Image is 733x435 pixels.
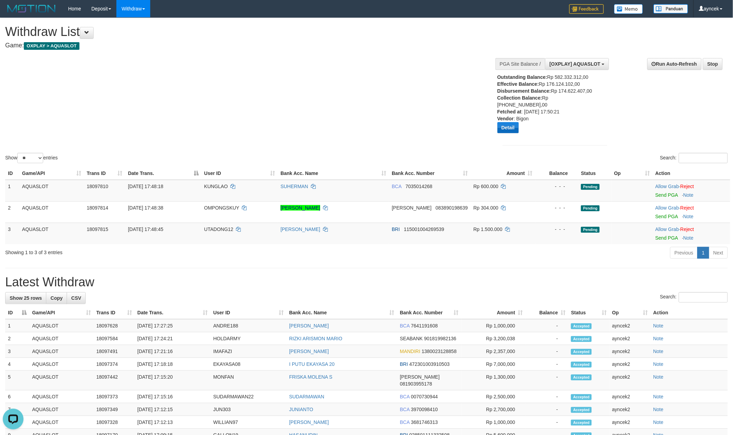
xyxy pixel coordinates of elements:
[474,205,498,211] span: Rp 304.000
[5,246,300,256] div: Showing 1 to 3 of 3 entries
[709,247,728,259] a: Next
[19,201,84,223] td: AQUASLOT
[660,292,728,303] label: Search:
[611,167,653,180] th: Op: activate to sort column ascending
[5,201,19,223] td: 2
[653,374,664,380] a: Note
[461,306,526,319] th: Amount: activate to sort column ascending
[289,374,332,380] a: FRISKA MOLENA S
[404,226,444,232] span: Copy 115001004269539 to clipboard
[135,332,211,345] td: [DATE] 17:24:21
[19,180,84,202] td: AQUASLOT
[655,205,680,211] span: ·
[650,306,728,319] th: Action
[46,292,67,304] a: Copy
[5,332,29,345] td: 2
[29,319,94,332] td: AQUASLOT
[703,58,723,70] a: Stop
[128,184,163,189] span: [DATE] 17:48:18
[289,349,329,354] a: [PERSON_NAME]
[474,226,503,232] span: Rp 1.500.000
[289,419,329,425] a: [PERSON_NAME]
[397,306,461,319] th: Bank Acc. Number: activate to sort column ascending
[135,358,211,371] td: [DATE] 17:18:18
[526,371,569,390] td: -
[411,394,438,399] span: Copy 0070730944 to clipboard
[526,358,569,371] td: -
[87,205,108,211] span: 18097814
[569,4,604,14] img: Feedback.jpg
[128,205,163,211] span: [DATE] 17:48:38
[210,345,286,358] td: IMAFAZI
[436,205,468,211] span: Copy 083890198639 to clipboard
[461,358,526,371] td: Rp 7,000,000
[497,109,522,114] b: Fetched at
[411,323,438,328] span: Copy 7641191608 to clipboard
[210,390,286,403] td: SUDARMAWAN22
[680,184,694,189] a: Reject
[94,390,135,403] td: 18097373
[406,184,432,189] span: Copy 7035014268 to clipboard
[210,403,286,416] td: JUN303
[526,319,569,332] td: -
[135,345,211,358] td: [DATE] 17:21:16
[29,332,94,345] td: AQUASLOT
[683,214,694,219] a: Note
[411,407,438,412] span: Copy 3970098410 to clipboard
[204,184,228,189] span: KUNGLAO
[289,336,342,341] a: RIZKI ARISMON MARIO
[614,4,643,14] img: Button%20Memo.svg
[653,361,664,367] a: Note
[655,226,679,232] a: Allow Grab
[201,167,278,180] th: User ID: activate to sort column ascending
[679,153,728,163] input: Search:
[84,167,125,180] th: Trans ID: activate to sort column ascending
[526,332,569,345] td: -
[210,306,286,319] th: User ID: activate to sort column ascending
[526,345,569,358] td: -
[204,205,239,211] span: OMPONGSKUY
[50,295,63,301] span: Copy
[29,416,94,429] td: AQUASLOT
[526,403,569,416] td: -
[29,345,94,358] td: AQUASLOT
[87,226,108,232] span: 18097815
[10,295,42,301] span: Show 25 rows
[289,323,329,328] a: [PERSON_NAME]
[538,226,576,233] div: - - -
[609,332,650,345] td: ayncek2
[135,416,211,429] td: [DATE] 17:12:13
[19,167,84,180] th: Game/API: activate to sort column ascending
[29,358,94,371] td: AQUASLOT
[5,345,29,358] td: 3
[653,167,730,180] th: Action
[125,167,201,180] th: Date Trans.: activate to sort column descending
[609,358,650,371] td: ayncek2
[653,323,664,328] a: Note
[424,336,456,341] span: Copy 901819982136 to clipboard
[550,61,601,67] span: [OXPLAY] AQUASLOT
[655,214,678,219] a: Send PGA
[571,323,592,329] span: Accepted
[609,403,650,416] td: ayncek2
[400,407,410,412] span: BCA
[210,416,286,429] td: WILLIAN97
[680,226,694,232] a: Reject
[609,371,650,390] td: ayncek2
[94,319,135,332] td: 18097628
[392,226,400,232] span: BRI
[400,394,410,399] span: BCA
[422,349,457,354] span: Copy 1380023128858 to clipboard
[647,58,702,70] a: Run Auto-Refresh
[571,362,592,368] span: Accepted
[400,361,408,367] span: BRI
[411,419,438,425] span: Copy 3681746313 to clipboard
[5,319,29,332] td: 1
[653,349,664,354] a: Note
[653,394,664,399] a: Note
[497,116,514,121] b: Vendor
[655,184,680,189] span: ·
[571,336,592,342] span: Accepted
[289,394,324,399] a: SUDARMAWAN
[5,223,19,244] td: 3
